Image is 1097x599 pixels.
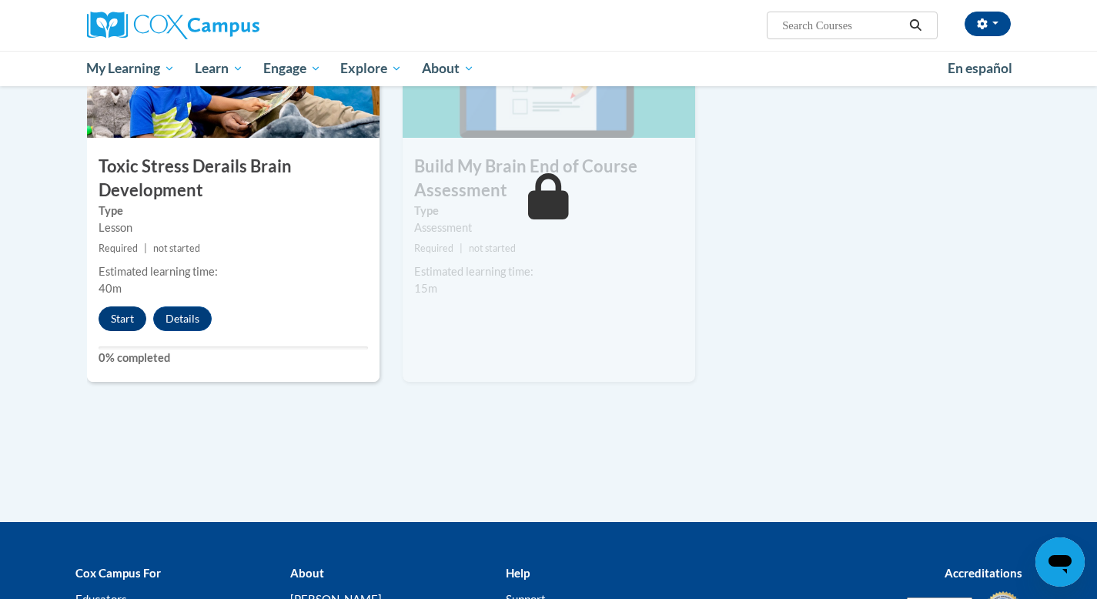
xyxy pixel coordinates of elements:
a: About [412,51,484,86]
label: Type [414,202,684,219]
iframe: Button to launch messaging window [1035,537,1085,587]
span: Required [414,243,453,254]
div: Estimated learning time: [414,263,684,280]
button: Account Settings [965,12,1011,36]
span: En español [948,60,1012,76]
div: Lesson [99,219,368,236]
b: Accreditations [945,566,1022,580]
span: Learn [195,59,243,78]
b: About [290,566,324,580]
input: Search Courses [781,16,904,35]
div: Main menu [64,51,1034,86]
a: Learn [185,51,253,86]
a: Cox Campus [87,12,380,39]
h3: Toxic Stress Derails Brain Development [87,155,380,202]
b: Help [506,566,530,580]
a: Engage [253,51,331,86]
span: About [422,59,474,78]
label: 0% completed [99,350,368,366]
span: not started [153,243,200,254]
span: | [144,243,147,254]
a: My Learning [77,51,186,86]
span: not started [469,243,516,254]
span: Engage [263,59,321,78]
button: Details [153,306,212,331]
button: Search [904,16,927,35]
div: Estimated learning time: [99,263,368,280]
span: My Learning [86,59,175,78]
label: Type [99,202,368,219]
span: 15m [414,282,437,295]
button: Start [99,306,146,331]
b: Cox Campus For [75,566,161,580]
img: Cox Campus [87,12,259,39]
span: | [460,243,463,254]
h3: Build My Brain End of Course Assessment [403,155,695,202]
a: Explore [330,51,412,86]
span: Required [99,243,138,254]
span: 40m [99,282,122,295]
a: En español [938,52,1022,85]
div: Assessment [414,219,684,236]
span: Explore [340,59,402,78]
